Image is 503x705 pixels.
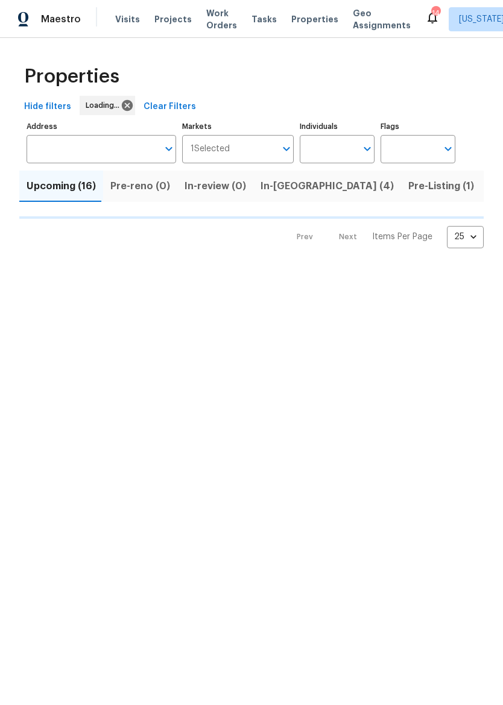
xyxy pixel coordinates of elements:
[447,221,484,252] div: 25
[359,140,376,157] button: Open
[24,70,119,83] span: Properties
[261,178,394,195] span: In-[GEOGRAPHIC_DATA] (4)
[27,178,96,195] span: Upcoming (16)
[300,123,375,130] label: Individuals
[251,15,277,23] span: Tasks
[278,140,295,157] button: Open
[80,96,135,115] div: Loading...
[86,99,124,111] span: Loading...
[431,7,440,19] div: 14
[144,99,196,114] span: Clear Filters
[372,231,432,243] p: Items Per Page
[139,96,201,118] button: Clear Filters
[160,140,177,157] button: Open
[27,123,176,130] label: Address
[110,178,170,195] span: Pre-reno (0)
[24,99,71,114] span: Hide filters
[182,123,294,130] label: Markets
[41,13,81,25] span: Maestro
[185,178,246,195] span: In-review (0)
[285,226,484,248] nav: Pagination Navigation
[291,13,338,25] span: Properties
[408,178,474,195] span: Pre-Listing (1)
[19,96,76,118] button: Hide filters
[154,13,192,25] span: Projects
[353,7,411,31] span: Geo Assignments
[115,13,140,25] span: Visits
[206,7,237,31] span: Work Orders
[191,144,230,154] span: 1 Selected
[381,123,455,130] label: Flags
[440,140,457,157] button: Open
